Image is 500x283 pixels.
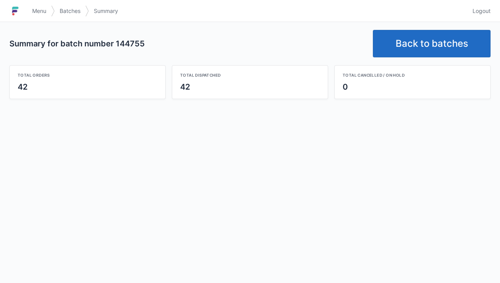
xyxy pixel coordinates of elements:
img: svg> [51,2,55,20]
span: Menu [32,7,46,15]
div: Total orders [18,72,157,78]
img: logo-small.jpg [9,5,21,17]
a: Batches [55,4,85,18]
div: 42 [18,81,157,92]
h2: Summary for batch number 144755 [9,38,367,49]
a: Menu [27,4,51,18]
a: Logout [468,4,491,18]
a: Summary [89,4,123,18]
div: 0 [343,81,482,92]
div: Total dispatched [180,72,320,78]
span: Logout [473,7,491,15]
span: Summary [94,7,118,15]
a: Back to batches [373,30,491,57]
div: 42 [180,81,320,92]
div: Total cancelled / on hold [343,72,482,78]
span: Batches [60,7,80,15]
img: svg> [85,2,89,20]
